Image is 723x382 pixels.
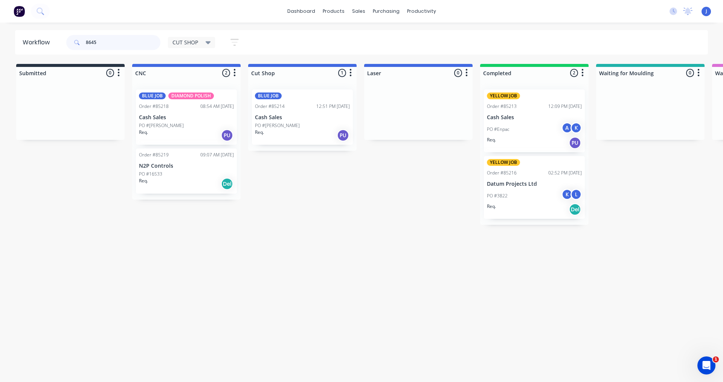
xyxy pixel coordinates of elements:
div: BLUE JOB [255,92,282,99]
div: sales [348,6,369,17]
div: productivity [403,6,440,17]
div: YELLOW JOBOrder #8521312:09 PM [DATE]Cash SalesPO #EnpacAKReq.PU [484,89,585,152]
div: 09:07 AM [DATE] [200,152,234,158]
p: Cash Sales [487,114,582,121]
div: Order #85213 [487,103,517,110]
div: Order #8521909:07 AM [DATE]N2P ControlsPO #16533Req.Del [136,149,237,194]
p: Req. [487,203,496,210]
div: Order #85218 [139,103,169,110]
p: Datum Projects Ltd [487,181,582,187]
div: A [561,122,573,133]
span: CUT SHOP [172,38,198,46]
div: K [561,189,573,200]
p: Req. [139,129,148,136]
input: Search for orders... [86,35,160,50]
div: Del [569,203,581,215]
div: DIAMOND POLISH [168,92,214,99]
div: PU [337,129,349,141]
p: Req. [255,129,264,136]
div: PU [221,129,233,141]
div: 12:51 PM [DATE] [316,103,350,110]
div: K [570,122,582,133]
div: L [570,189,582,200]
div: BLUE JOB [139,92,166,99]
div: 08:54 AM [DATE] [200,103,234,110]
p: PO #[PERSON_NAME] [139,122,184,129]
p: PO #[PERSON_NAME] [255,122,300,129]
div: Workflow [23,38,53,47]
div: YELLOW JOBOrder #8521602:52 PM [DATE]Datum Projects LtdPO #3822KLReq.Del [484,156,585,219]
iframe: Intercom live chat [697,356,715,374]
img: Factory [14,6,25,17]
div: purchasing [369,6,403,17]
div: 02:52 PM [DATE] [548,170,582,176]
p: Req. [487,136,496,143]
div: 12:09 PM [DATE] [548,103,582,110]
div: PU [569,137,581,149]
p: PO #Enpac [487,126,509,133]
p: PO #16533 [139,171,162,177]
div: YELLOW JOB [487,92,520,99]
p: Cash Sales [255,114,350,121]
div: Order #85214 [255,103,285,110]
a: dashboard [284,6,319,17]
span: J [706,8,707,15]
p: PO #3822 [487,193,508,199]
div: Order #85216 [487,170,517,176]
div: BLUE JOBDIAMOND POLISHOrder #8521808:54 AM [DATE]Cash SalesPO #[PERSON_NAME]Req.PU [136,89,237,145]
p: Cash Sales [139,114,234,121]
div: products [319,6,348,17]
span: 1 [713,356,719,362]
div: Order #85219 [139,152,169,158]
div: YELLOW JOB [487,159,520,166]
p: N2P Controls [139,163,234,169]
div: BLUE JOBOrder #8521412:51 PM [DATE]Cash SalesPO #[PERSON_NAME]Req.PU [252,89,353,145]
p: Req. [139,177,148,184]
div: Del [221,178,233,190]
